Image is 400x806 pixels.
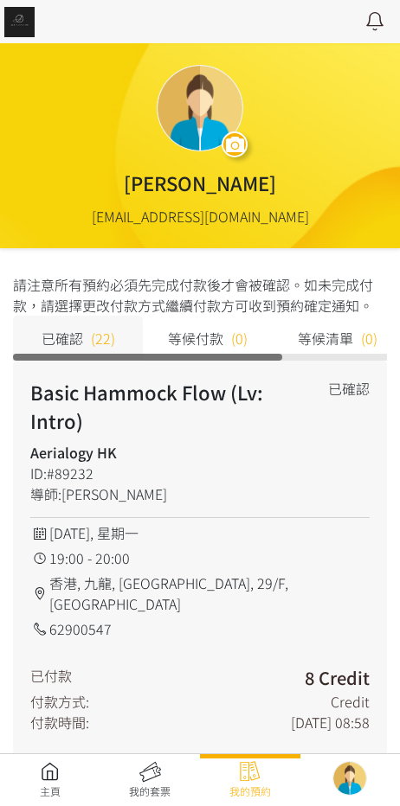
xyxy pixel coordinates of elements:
h4: Aerialogy HK [30,442,302,463]
span: (0) [361,328,377,349]
div: [DATE], 星期一 [30,522,370,543]
div: 付款時間: [30,712,89,732]
div: [DATE] 08:58 [291,712,370,732]
div: [PERSON_NAME] [124,169,276,197]
div: Credit [331,691,370,712]
div: 已確認 [328,378,370,399]
div: 已付款 [30,665,72,691]
span: 等候清單 [298,328,353,349]
span: (22) [91,328,115,349]
span: 等候付款 [168,328,223,349]
div: 付款方式: [30,691,89,712]
span: 香港, 九龍, [GEOGRAPHIC_DATA], 29/F, [GEOGRAPHIC_DATA] [49,573,370,614]
div: ID:#89232 [30,463,302,483]
div: 導師:[PERSON_NAME] [30,483,302,504]
h2: Basic Hammock Flow (Lv: Intro) [30,378,302,435]
div: 19:00 - 20:00 [30,547,370,568]
span: 已確認 [42,328,83,349]
h3: 8 Credit [305,665,370,691]
span: (0) [231,328,248,349]
div: [EMAIL_ADDRESS][DOMAIN_NAME] [92,206,309,227]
